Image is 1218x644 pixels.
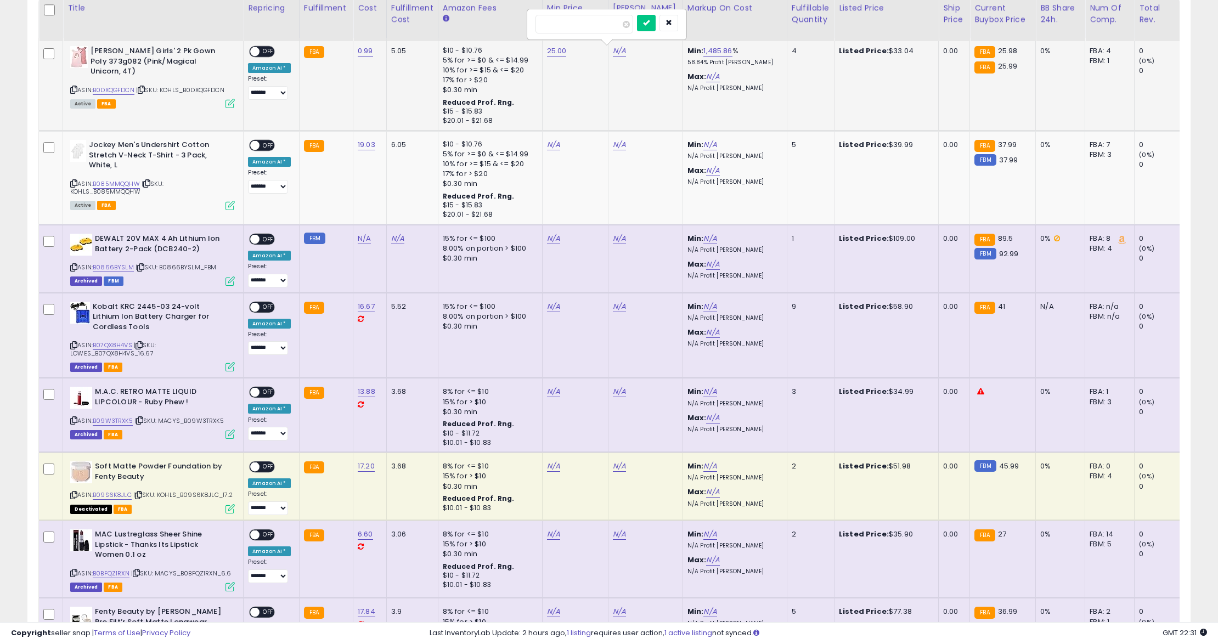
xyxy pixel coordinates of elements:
a: B0866BYSLM [93,263,134,272]
div: 0 [1139,160,1183,170]
div: $0.30 min [443,549,534,559]
div: FBA: 7 [1090,140,1126,150]
b: Max: [687,413,707,423]
span: 25.98 [998,46,1018,56]
a: N/A [613,139,626,150]
span: | SKU: B0866BYSLM_FBM [136,263,217,272]
a: Terms of Use [94,628,140,638]
div: $15 - $15.83 [443,107,534,116]
b: Jockey Men's Undershirt Cotton Stretch V-Neck T-Shirt - 3 Pack, White, L [89,140,222,173]
span: 92.99 [999,248,1019,259]
div: 0.00 [943,529,961,539]
div: Amazon AI * [248,157,291,167]
a: 0.99 [358,46,373,57]
p: N/A Profit [PERSON_NAME] [687,314,779,322]
b: Listed Price: [839,386,889,397]
div: Amazon AI * [248,546,291,556]
a: N/A [703,606,717,617]
a: B0BFQZ1RXN [93,569,129,578]
span: | SKU: MACYS_B09W3TRXK5 [134,416,224,425]
div: 0.00 [943,46,961,56]
span: FBA [97,99,116,109]
small: FBA [974,46,995,58]
span: | SKU: KOHLS_B09S6K8JLC_17.2 [133,490,233,499]
b: Reduced Prof. Rng. [443,494,515,503]
small: FBA [304,529,324,541]
div: 10% for >= $15 & <= $20 [443,159,534,169]
div: 0 [1139,387,1183,397]
div: 0 [1139,321,1183,331]
div: Amazon AI * [248,63,291,73]
span: OFF [260,462,277,472]
a: B085MMQQHW [93,179,140,189]
p: N/A Profit [PERSON_NAME] [687,178,779,186]
a: N/A [547,461,560,472]
b: Soft Matte Powder Foundation by Fenty Beauty [95,461,228,484]
a: 19.03 [358,139,375,150]
p: N/A Profit [PERSON_NAME] [687,400,779,408]
div: Num of Comp. [1090,2,1130,25]
p: N/A Profit [PERSON_NAME] [687,84,779,92]
span: | SKU: MACYS_B0BFQZ1RXN_6.6 [131,569,232,578]
div: 5% for >= $0 & <= $14.99 [443,55,534,65]
div: ASIN: [70,461,235,512]
div: [PERSON_NAME] [613,2,678,14]
div: 0% [1040,529,1076,539]
b: Reduced Prof. Rng. [443,562,515,571]
div: FBA: 14 [1090,529,1126,539]
a: 16.67 [358,301,375,312]
span: OFF [260,141,277,150]
small: (0%) [1139,244,1154,253]
div: 15% for > $10 [443,397,534,407]
div: $0.30 min [443,407,534,417]
span: 37.99 [998,139,1017,150]
div: FBA: 4 [1090,46,1126,56]
a: B0DXQGFDCN [93,86,134,95]
div: Markup on Cost [687,2,782,14]
div: $15 - $15.83 [443,201,534,210]
div: 0 [1139,46,1183,56]
a: N/A [703,529,717,540]
a: B09S6K8JLC [93,490,132,500]
p: N/A Profit [PERSON_NAME] [687,246,779,254]
div: FBA: n/a [1090,302,1126,312]
b: DEWALT 20V MAX 4 Ah Lithium Ion Battery 2-Pack (DCB240-2) [95,234,228,257]
small: FBA [974,61,995,74]
div: Total Rev. [1139,2,1179,25]
a: N/A [613,233,626,244]
a: 1 listing [567,628,591,638]
div: 6.05 [391,140,430,150]
a: N/A [703,233,717,244]
span: Listings that have been deleted from Seller Central [70,430,102,439]
div: $0.30 min [443,321,534,331]
b: Listed Price: [839,529,889,539]
div: 5.05 [391,46,430,56]
div: Preset: [248,169,291,194]
a: B07QX8H4VS [93,341,132,350]
span: All listings currently available for purchase on Amazon [70,99,95,109]
div: $0.30 min [443,85,534,95]
b: MAC Lustreglass Sheer Shine Lipstick - Thanks Its Lipstick Women 0.1 oz [95,529,228,563]
div: 10% for >= $15 & <= $20 [443,65,534,75]
p: N/A Profit [PERSON_NAME] [687,272,779,280]
img: 21JsChg02YL._SL40_.jpg [70,607,92,629]
small: FBA [974,234,995,246]
div: 5% for >= $0 & <= $14.99 [443,149,534,159]
img: 41nAuEqu-YL._SL40_.jpg [70,461,92,483]
span: 37.99 [999,155,1018,165]
div: FBM: 5 [1090,539,1126,549]
div: FBM: 3 [1090,397,1126,407]
small: FBA [304,387,324,399]
a: N/A [547,233,560,244]
b: Min: [687,301,704,312]
div: 0.00 [943,234,961,244]
div: 3.68 [391,387,430,397]
span: 45.99 [999,461,1019,471]
div: 8.00% on portion > $100 [443,312,534,321]
b: Min: [687,386,704,397]
div: 8% for <= $10 [443,529,534,539]
div: Amazon AI * [248,478,291,488]
div: 3 [792,387,826,397]
a: N/A [391,233,404,244]
small: (0%) [1139,312,1154,321]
